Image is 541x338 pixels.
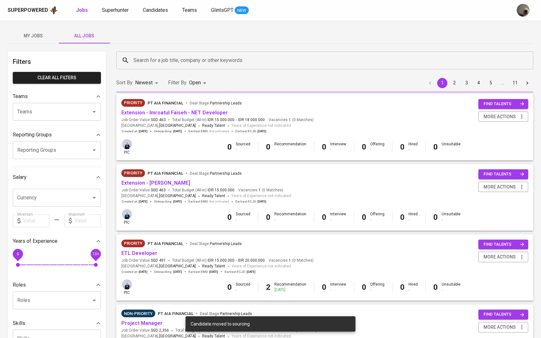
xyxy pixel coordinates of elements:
[92,251,99,256] span: 10+
[370,282,385,293] div: Offering
[478,310,528,319] button: find talents
[13,72,101,84] button: Clear All filters
[8,7,48,14] div: Superpowered
[76,7,88,13] b: Jobs
[50,5,58,15] img: app logo
[211,6,249,14] a: GlintsGPT NEW
[484,183,516,191] span: more actions
[139,129,148,134] span: [DATE]
[121,129,148,134] span: Created at :
[13,235,101,248] div: Years of Experience
[442,147,461,152] div: -
[238,188,283,193] span: Vacancies ( 0 Matches )
[11,32,55,40] span: My Jobs
[121,110,228,116] a: Extension - Imroatul Faiseh - NET Developer
[362,213,366,222] b: 0
[154,270,182,274] span: Onboarding :
[227,142,232,151] b: 0
[484,100,524,108] span: find talents
[449,78,460,88] button: Go to page 2
[173,129,182,134] span: [DATE]
[121,123,196,129] span: [GEOGRAPHIC_DATA] ,
[200,311,252,316] span: Deal Stage :
[210,101,242,105] span: Partnership Leads
[227,213,232,222] b: 0
[266,283,270,292] b: 2
[182,7,197,13] span: Teams
[257,199,266,204] span: [DATE]
[173,270,182,274] span: [DATE]
[121,320,163,326] a: Project Manager
[172,258,265,263] span: Total Budget (All-In)
[116,79,133,87] p: Sort By
[151,258,166,263] span: SGD 491
[13,128,101,141] div: Reporting Groups
[484,253,516,261] span: more actions
[484,323,516,331] span: more actions
[478,240,528,250] button: find talents
[121,263,196,270] span: [GEOGRAPHIC_DATA] ,
[90,193,99,202] button: Open
[13,279,101,291] div: Roles
[148,171,183,176] span: PT AIA FINANCIAL
[236,147,250,152] div: -
[408,142,418,152] div: Hired
[209,199,229,204] span: Not indicated
[424,78,533,88] nav: pagination navigation
[257,129,266,134] span: [DATE]
[159,193,196,199] span: [GEOGRAPHIC_DATA]
[208,258,234,263] span: IDR 15.000.000
[274,142,306,152] div: Recommendation
[225,270,255,274] span: Earliest ECJD :
[257,188,261,193] span: 1
[484,113,516,121] span: more actions
[400,283,405,292] b: 0
[370,147,385,152] div: -
[322,283,326,292] b: 0
[232,193,292,199] span: Years of Experience not indicated.
[269,117,314,123] span: Vacancies ( 0 Matches )
[484,241,524,248] span: find talents
[143,7,168,13] span: Candidates
[322,213,326,222] b: 0
[139,199,148,204] span: [DATE]
[139,270,148,274] span: [DATE]
[148,241,183,246] span: PT AIA FINANCIAL
[143,6,169,14] a: Candidates
[121,328,169,333] span: Job Order Value
[121,240,145,247] span: Priority
[121,270,148,274] span: Created at :
[13,171,101,184] div: Salary
[121,188,166,193] span: Job Order Value
[330,217,346,223] div: -
[159,263,196,270] span: [GEOGRAPHIC_DATA]
[135,79,153,87] p: Newest
[172,117,265,123] span: Total Budget (All-In)
[121,240,145,247] div: New Job received from Demand Team
[188,199,229,204] span: Earliest EMD :
[362,283,366,292] b: 0
[172,188,234,193] span: Total Budget (All-In)
[232,123,292,129] span: Years of Experience not indicated.
[191,321,350,327] div: Candidate moved to sourcing
[168,79,187,87] p: Filter By
[188,270,218,274] span: Earliest EMD :
[121,180,190,186] a: Extension - [PERSON_NAME]
[18,74,96,82] span: Clear All filters
[274,287,306,293] div: [DATE]
[484,311,524,318] span: find talents
[330,287,346,293] div: -
[442,142,461,152] div: Unsuitable
[236,142,250,152] div: Sourced
[74,214,101,227] input: Value
[151,117,166,123] span: SGD 463
[370,287,385,293] div: -
[433,283,438,292] b: 0
[484,171,524,178] span: find talents
[274,282,306,293] div: Recommendation
[220,311,252,316] span: Partnership Leads
[121,169,145,177] div: New Job received from Demand Team
[208,117,234,123] span: IDR 15.000.000
[478,182,528,192] button: more actions
[408,282,418,293] div: Hired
